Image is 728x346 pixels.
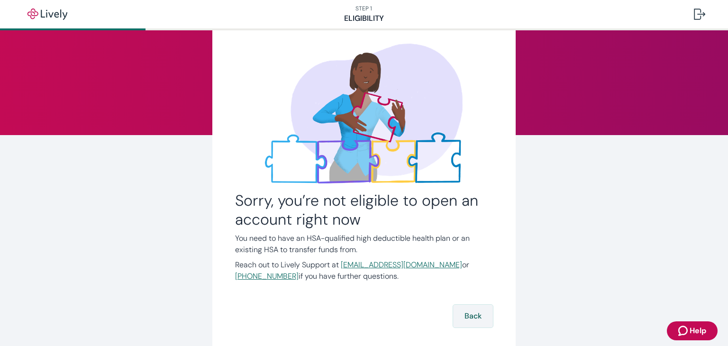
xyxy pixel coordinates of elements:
[667,321,718,340] button: Zendesk support iconHelp
[453,305,493,328] button: Back
[235,271,299,281] a: [PHONE_NUMBER]
[690,325,706,337] span: Help
[235,259,493,282] p: Reach out to Lively Support at or if you have further questions.
[678,325,690,337] svg: Zendesk support icon
[235,233,493,255] p: You need to have an HSA-qualified high deductible health plan or an existing HSA to transfer fund...
[235,191,493,229] h2: Sorry, you’re not eligible to open an account right now
[686,3,713,26] button: Log out
[341,260,462,270] a: [EMAIL_ADDRESS][DOMAIN_NAME]
[21,9,74,20] img: Lively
